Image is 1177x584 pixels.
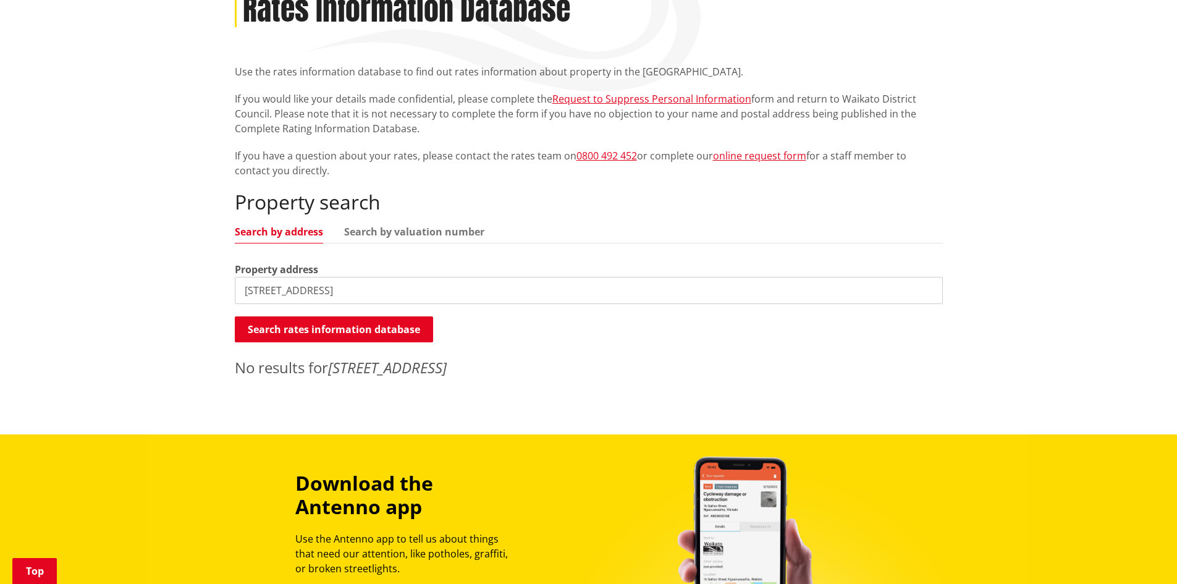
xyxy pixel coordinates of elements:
em: [STREET_ADDRESS] [328,357,447,378]
a: online request form [713,149,806,163]
p: If you have a question about your rates, please contact the rates team on or complete our for a s... [235,148,943,178]
p: If you would like your details made confidential, please complete the form and return to Waikato ... [235,91,943,136]
p: Use the rates information database to find out rates information about property in the [GEOGRAPHI... [235,64,943,79]
a: Top [12,558,57,584]
a: Search by valuation number [344,227,484,237]
p: Use the Antenno app to tell us about things that need our attention, like potholes, graffiti, or ... [295,531,519,576]
a: Request to Suppress Personal Information [552,92,751,106]
h2: Property search [235,190,943,214]
iframe: Messenger Launcher [1120,532,1165,577]
h3: Download the Antenno app [295,472,519,519]
input: e.g. Duke Street NGARUAWAHIA [235,277,943,304]
p: No results for [235,357,943,379]
label: Property address [235,262,318,277]
button: Search rates information database [235,316,433,342]
a: 0800 492 452 [576,149,637,163]
a: Search by address [235,227,323,237]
